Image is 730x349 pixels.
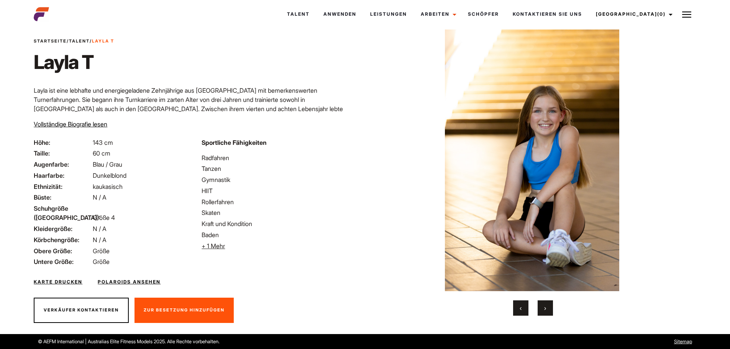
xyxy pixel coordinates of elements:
font: N / A [93,193,107,201]
font: Blau / Grau [93,161,122,168]
font: Augenfarbe: [34,161,69,168]
img: 0B5A8771 [382,29,681,291]
font: / [67,38,69,44]
font: Vollständige Biografie lesen [34,120,107,128]
a: Sitemap [674,339,692,344]
font: Sportliche Fähigkeiten [202,139,267,146]
font: HIIT [202,187,213,195]
font: kaukasisch [93,183,123,190]
font: Talent [287,11,310,17]
font: 60 cm [93,149,110,157]
font: Höhe: [34,139,50,146]
font: Schöpfer [468,11,499,17]
a: Schöpfer [461,4,506,25]
font: Verkäufer kontaktieren [44,307,119,313]
font: (0) [657,11,666,17]
font: Büste: [34,193,51,201]
font: Zur Besetzung hinzufügen [144,307,225,313]
a: [GEOGRAPHIC_DATA](0) [589,4,677,25]
font: Layla ist eine lebhafte und energiegeladene Zehnjährige aus [GEOGRAPHIC_DATA] mit bemerkenswerten... [34,87,357,140]
font: Größe 4 [93,214,115,221]
font: Layla T [92,38,114,44]
font: Größe [93,258,110,265]
font: Kontaktieren Sie uns [513,11,582,17]
font: Körbchengröße: [34,236,79,244]
button: Vollständige Biografie lesen [34,120,107,129]
img: cropped-aefm-brand-fav-22-square.png [34,7,49,22]
a: Startseite [34,38,67,44]
a: Leistungen [363,4,414,25]
font: Obere Größe: [34,247,72,255]
font: Leistungen [370,11,407,17]
font: Baden [202,231,219,239]
font: Gymnastik [202,176,230,184]
font: Kraft und Kondition [202,220,252,228]
img: Burger-Symbol [682,10,691,19]
span: Vorherige [520,304,522,312]
a: Kontaktieren Sie uns [506,4,589,25]
font: Taille: [34,149,50,157]
span: Nächste [544,304,546,312]
a: Talent [69,38,90,44]
a: Anwenden [317,4,363,25]
a: Karte drucken [34,279,82,285]
font: Arbeiten [421,11,449,17]
font: Haarfarbe: [34,172,64,179]
font: Radfahren [202,154,229,162]
font: Anwenden [323,11,356,17]
font: ‹ [520,304,522,312]
font: Dunkelblond [93,172,126,179]
font: Layla T [34,51,94,74]
font: Schuhgröße ([GEOGRAPHIC_DATA]): [34,205,100,221]
font: Rollerfahren [202,198,234,206]
font: Kleidergröße: [34,225,72,233]
button: Zur Besetzung hinzufügen [135,298,234,323]
button: Verkäufer kontaktieren [34,298,129,323]
font: Polaroids ansehen [98,279,161,285]
font: Tanzen [202,165,221,172]
a: Talent [280,4,317,25]
font: + 1 Mehr [202,242,225,250]
font: Ethnizität: [34,183,62,190]
font: [GEOGRAPHIC_DATA] [596,11,657,17]
font: 143 cm [93,139,113,146]
font: N / A [93,225,107,233]
font: › [544,304,546,312]
font: N / A [93,236,107,244]
a: Arbeiten [414,4,461,25]
font: Skaten [202,209,220,216]
font: Untere Größe: [34,258,74,265]
font: / [90,38,92,44]
font: © AEFM International | Australias Elite Fitness Models 2025. Alle Rechte vorbehalten. [38,339,220,344]
font: Größe [93,247,110,255]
